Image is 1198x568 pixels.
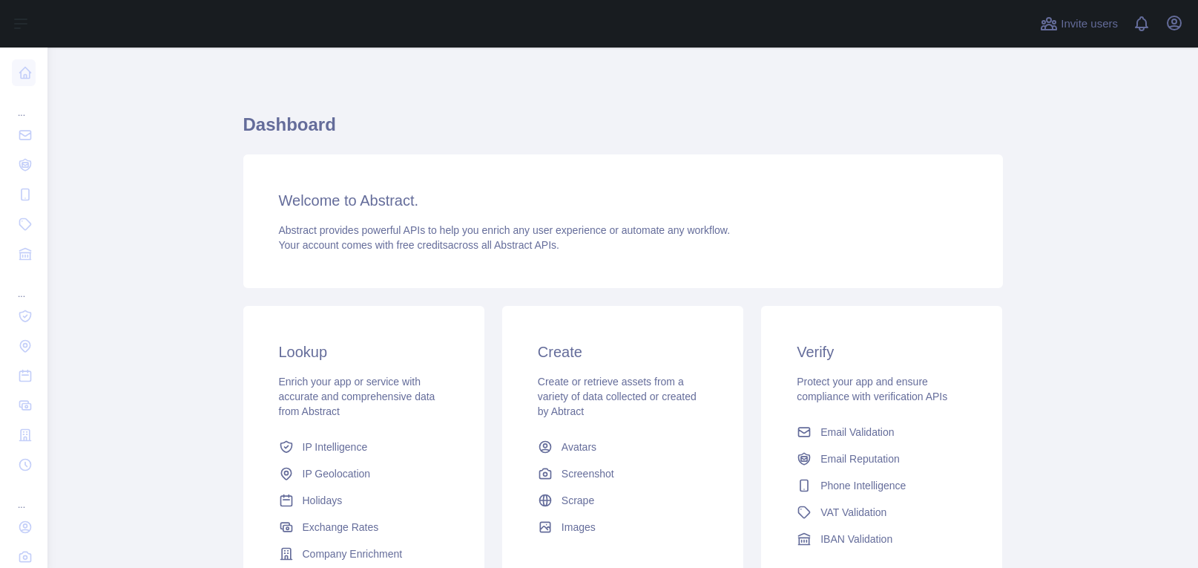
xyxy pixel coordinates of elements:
[791,472,972,499] a: Phone Intelligence
[12,481,36,511] div: ...
[303,440,368,454] span: IP Intelligence
[797,342,967,362] h3: Verify
[532,487,714,514] a: Scrape
[532,434,714,460] a: Avatars
[820,532,892,546] span: IBAN Validation
[303,466,371,481] span: IP Geolocation
[303,520,379,535] span: Exchange Rates
[797,376,947,402] span: Protect your app and ensure compliance with verification APIs
[279,376,435,417] span: Enrich your app or service with accurate and comprehensive data from Abstract
[273,541,455,567] a: Company Enrichment
[279,239,559,251] span: Your account comes with across all Abstract APIs.
[273,460,455,487] a: IP Geolocation
[562,466,614,481] span: Screenshot
[273,434,455,460] a: IP Intelligence
[303,493,343,508] span: Holidays
[273,514,455,541] a: Exchange Rates
[303,546,403,561] span: Company Enrichment
[562,520,596,535] span: Images
[791,526,972,552] a: IBAN Validation
[820,451,900,466] span: Email Reputation
[279,342,449,362] h3: Lookup
[791,445,972,472] a: Email Reputation
[273,487,455,514] a: Holidays
[791,499,972,526] a: VAT Validation
[12,270,36,300] div: ...
[820,478,906,493] span: Phone Intelligence
[820,505,886,520] span: VAT Validation
[532,460,714,487] a: Screenshot
[538,342,708,362] h3: Create
[397,239,448,251] span: free credits
[538,376,697,417] span: Create or retrieve assets from a variety of data collected or created by Abtract
[562,493,594,508] span: Scrape
[279,190,967,211] h3: Welcome to Abstract.
[791,419,972,445] a: Email Validation
[1037,12,1121,36] button: Invite users
[1061,16,1118,33] span: Invite users
[279,224,731,236] span: Abstract provides powerful APIs to help you enrich any user experience or automate any workflow.
[243,113,1003,148] h1: Dashboard
[562,440,596,454] span: Avatars
[12,89,36,119] div: ...
[532,514,714,541] a: Images
[820,425,894,440] span: Email Validation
